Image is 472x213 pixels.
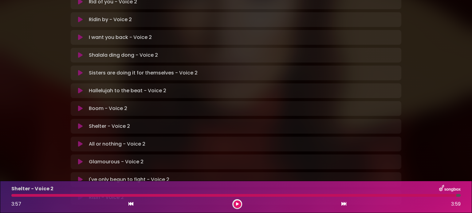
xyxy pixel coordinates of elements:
[11,200,21,207] span: 3:57
[89,105,127,112] p: Boom - Voice 2
[89,87,166,94] p: Hallelujah to the beat - Voice 2
[89,51,158,59] p: Shalala ding dong - Voice 2
[89,69,198,77] p: Sisters are doing it for themselves - Voice 2
[11,185,53,192] p: Shelter - Voice 2
[89,34,152,41] p: I want you back - Voice 2
[89,123,130,130] p: Shelter - Voice 2
[89,140,145,148] p: All or nothing - Voice 2
[89,176,169,183] p: I've only begun to fight - Voice 2
[89,158,144,165] p: Glamourous - Voice 2
[439,185,461,193] img: songbox-logo-white.png
[89,16,132,23] p: Ridin by - Voice 2
[451,200,461,208] span: 3:59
